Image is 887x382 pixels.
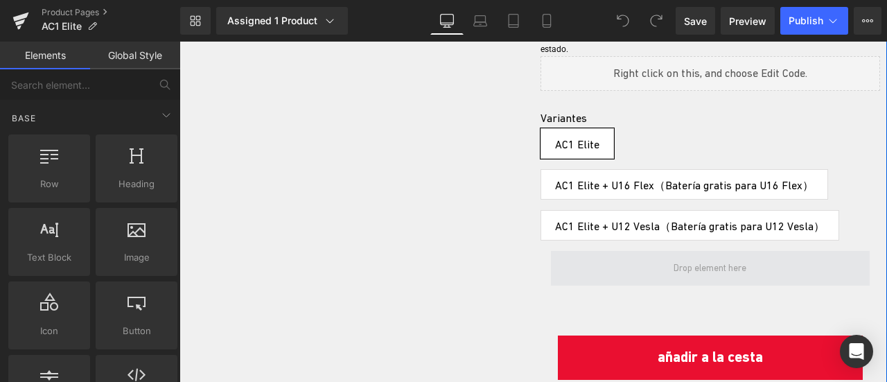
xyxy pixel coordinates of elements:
[12,177,86,191] span: Row
[642,7,670,35] button: Redo
[100,250,173,265] span: Image
[684,14,707,28] span: Save
[100,177,173,191] span: Heading
[361,70,701,87] label: Variantes
[376,128,634,157] span: AC1 Elite + U16 Flex（Batería gratis para U16 Flex）
[100,324,173,338] span: Button
[227,14,337,28] div: Assigned 1 Product
[530,7,563,35] a: Mobile
[464,7,497,35] a: Laptop
[780,7,848,35] button: Publish
[12,324,86,338] span: Icon
[729,14,766,28] span: Preview
[376,87,420,116] span: AC1 Elite
[376,169,645,198] span: AC1 Elite + U12 Vesla（Batería gratis para U12 Vesla）
[10,112,37,125] span: Base
[840,335,873,368] div: Open Intercom Messenger
[12,250,86,265] span: Text Block
[42,21,82,32] span: AC1 Elite
[478,307,583,324] span: añadir a la cesta
[90,42,180,69] a: Global Style
[378,294,684,338] button: añadir a la cesta
[721,7,775,35] a: Preview
[497,7,530,35] a: Tablet
[609,7,637,35] button: Undo
[180,7,211,35] a: New Library
[430,7,464,35] a: Desktop
[854,7,881,35] button: More
[789,15,823,26] span: Publish
[42,7,180,18] a: Product Pages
